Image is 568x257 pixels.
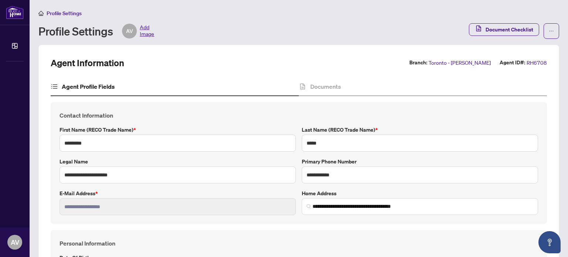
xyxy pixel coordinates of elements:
h4: Contact Information [60,111,538,120]
button: Open asap [538,231,561,253]
label: Agent ID#: [500,58,525,67]
span: Add Image [140,24,154,38]
span: ellipsis [549,28,554,34]
span: Document Checklist [486,24,533,35]
label: Home Address [302,189,538,197]
label: First Name (RECO Trade Name) [60,126,296,134]
label: Last Name (RECO Trade Name) [302,126,538,134]
img: logo [6,6,24,19]
label: Legal Name [60,158,296,166]
label: Primary Phone Number [302,158,538,166]
span: Toronto - [PERSON_NAME] [429,58,491,67]
div: Profile Settings [38,24,154,38]
span: RH6708 [527,58,547,67]
span: Profile Settings [47,10,82,17]
label: Branch: [409,58,427,67]
h4: Agent Profile Fields [62,82,115,91]
img: search_icon [307,204,311,209]
button: Document Checklist [469,23,539,36]
h2: Agent Information [51,57,124,69]
h4: Personal Information [60,239,538,248]
span: home [38,11,44,16]
h4: Documents [310,82,341,91]
span: AV [11,237,19,247]
label: E-mail Address [60,189,296,197]
span: AV [126,27,133,35]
